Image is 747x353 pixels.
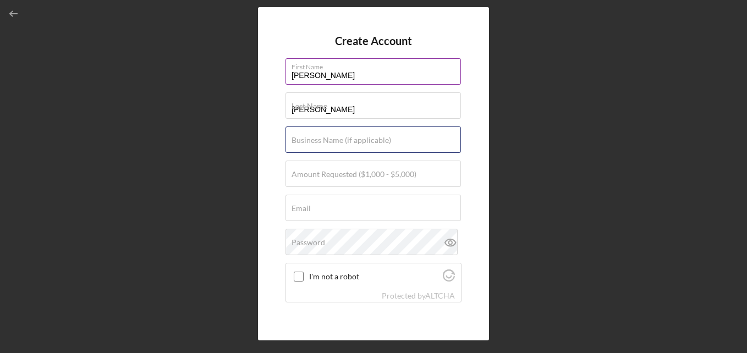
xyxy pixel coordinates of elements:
[425,291,455,300] a: Visit Altcha.org
[335,35,412,47] h4: Create Account
[292,136,391,145] label: Business Name (if applicable)
[292,204,311,213] label: Email
[382,291,455,300] div: Protected by
[292,170,416,179] label: Amount Requested ($1,000 - $5,000)
[292,102,327,111] label: Last Name
[309,272,440,281] label: I'm not a robot
[443,274,455,283] a: Visit Altcha.org
[292,59,461,71] label: First Name
[292,238,325,247] label: Password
